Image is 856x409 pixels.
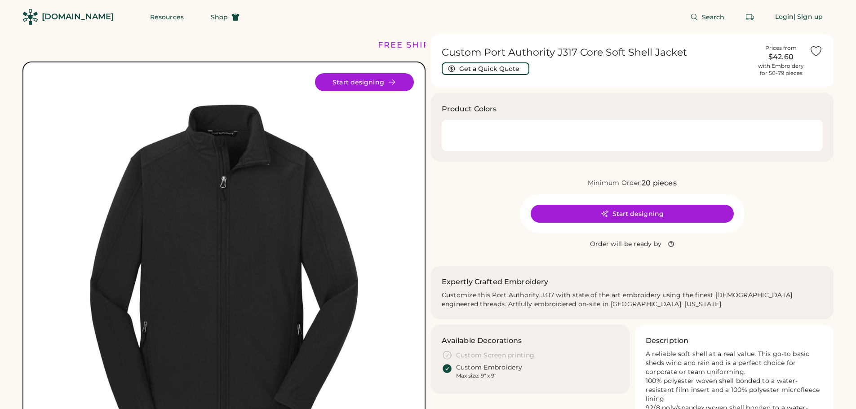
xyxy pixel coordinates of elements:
[554,129,567,142] div: Forest Green
[42,11,114,22] div: [DOMAIN_NAME]
[492,129,506,142] div: Black Charcoal Heather
[442,62,529,75] button: Get a Quick Quote
[595,129,608,142] div: Navy Heather
[758,52,804,62] div: $42.60
[702,14,725,20] span: Search
[456,363,522,372] div: Custom Embroidery
[574,129,588,142] img: Maroon Swatch Image
[656,129,670,142] div: True Royal
[741,8,759,26] button: Retrieve an order
[794,13,823,22] div: | Sign up
[636,129,649,142] img: Rich Red Swatch Image
[615,129,629,142] img: Pearl Grey Heather Swatch Image
[758,62,804,77] div: with Embroidery for 50-79 pieces
[315,73,414,91] button: Start designing
[442,104,497,114] h3: Product Colors
[512,129,526,142] img: Deep Smoke Swatch Image
[456,372,496,379] div: Max size: 9" x 9"
[574,129,588,142] div: Maroon
[22,9,38,25] img: Rendered Logo - Screens
[512,129,526,142] div: Deep Smoke
[588,179,642,188] div: Minimum Order:
[642,178,676,189] div: 20 pieces
[200,8,250,26] button: Shop
[646,335,689,346] h3: Description
[531,205,734,223] button: Start designing
[451,129,464,142] div: Battleship Grey
[451,129,464,142] img: Battleship Grey Swatch Image
[636,129,649,142] div: Rich Red
[492,129,506,142] img: Black Charcoal Heather Swatch Image
[615,129,629,142] div: Pearl Grey Heather
[533,129,546,142] div: Dress Blue Navy
[378,39,455,51] div: FREE SHIPPING
[656,129,670,142] img: True Royal Swatch Image
[679,8,736,26] button: Search
[139,8,195,26] button: Resources
[456,351,535,360] div: Custom Screen printing
[765,44,797,52] div: Prices from
[211,14,228,20] span: Shop
[442,335,522,346] h3: Available Decorations
[595,129,608,142] img: Navy Heather Swatch Image
[442,277,549,287] h2: Expertly Crafted Embroidery
[471,129,485,142] div: Black
[471,129,485,142] img: Black Swatch Image
[775,13,794,22] div: Login
[442,46,753,59] h1: Custom Port Authority J317 Core Soft Shell Jacket
[590,240,662,249] div: Order will be ready by
[554,129,567,142] img: Forest Green Swatch Image
[442,291,823,309] div: Customize this Port Authority J317 with state of the art embroidery using the finest [DEMOGRAPHIC...
[533,129,546,142] img: Dress Blue Navy Swatch Image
